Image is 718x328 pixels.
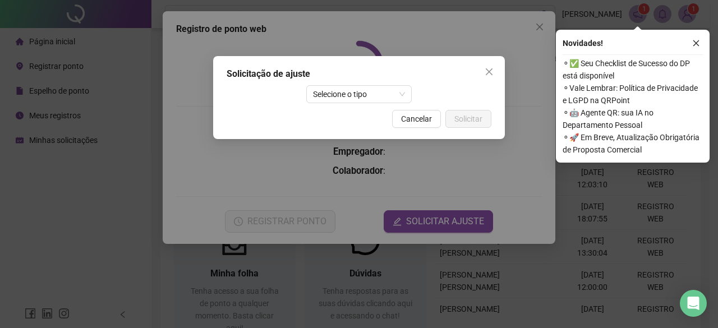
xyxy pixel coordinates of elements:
div: Open Intercom Messenger [680,290,707,317]
span: close [692,39,700,47]
span: ⚬ 🚀 Em Breve, Atualização Obrigatória de Proposta Comercial [563,131,703,156]
span: ⚬ 🤖 Agente QR: sua IA no Departamento Pessoal [563,107,703,131]
span: Selecione o tipo [313,86,406,103]
span: ⚬ Vale Lembrar: Política de Privacidade e LGPD na QRPoint [563,82,703,107]
div: Solicitação de ajuste [227,67,491,81]
button: Cancelar [392,110,441,128]
span: ⚬ ✅ Seu Checklist de Sucesso do DP está disponível [563,57,703,82]
span: Cancelar [401,113,432,125]
span: Novidades ! [563,37,603,49]
button: Close [480,63,498,81]
button: Solicitar [445,110,491,128]
span: close [485,67,494,76]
